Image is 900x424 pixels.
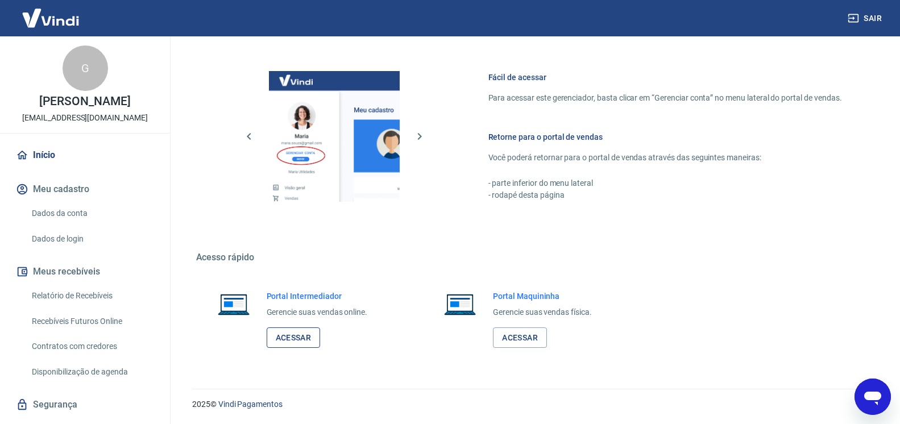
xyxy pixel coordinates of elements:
[488,92,842,104] p: Para acessar este gerenciador, basta clicar em “Gerenciar conta” no menu lateral do portal de ven...
[27,202,156,225] a: Dados da conta
[14,259,156,284] button: Meus recebíveis
[267,306,368,318] p: Gerencie suas vendas online.
[855,379,891,415] iframe: Botão para abrir a janela de mensagens
[27,227,156,251] a: Dados de login
[14,143,156,168] a: Início
[14,392,156,417] a: Segurança
[14,177,156,202] button: Meu cadastro
[269,71,400,202] img: Imagem da dashboard mostrando o botão de gerenciar conta na sidebar no lado esquerdo
[267,327,321,348] a: Acessar
[488,177,842,189] p: - parte inferior do menu lateral
[488,189,842,201] p: - rodapé desta página
[267,290,368,302] h6: Portal Intermediador
[493,290,592,302] h6: Portal Maquininha
[196,252,869,263] h5: Acesso rápido
[39,95,130,107] p: [PERSON_NAME]
[27,284,156,307] a: Relatório de Recebíveis
[845,8,886,29] button: Sair
[488,72,842,83] h6: Fácil de acessar
[27,335,156,358] a: Contratos com credores
[436,290,484,318] img: Imagem de um notebook aberto
[14,1,88,35] img: Vindi
[63,45,108,91] div: G
[27,360,156,384] a: Disponibilização de agenda
[488,152,842,164] p: Você poderá retornar para o portal de vendas através das seguintes maneiras:
[27,310,156,333] a: Recebíveis Futuros Online
[192,398,873,410] p: 2025 ©
[493,306,592,318] p: Gerencie suas vendas física.
[210,290,258,318] img: Imagem de um notebook aberto
[218,400,283,409] a: Vindi Pagamentos
[488,131,842,143] h6: Retorne para o portal de vendas
[493,327,547,348] a: Acessar
[22,112,148,124] p: [EMAIL_ADDRESS][DOMAIN_NAME]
